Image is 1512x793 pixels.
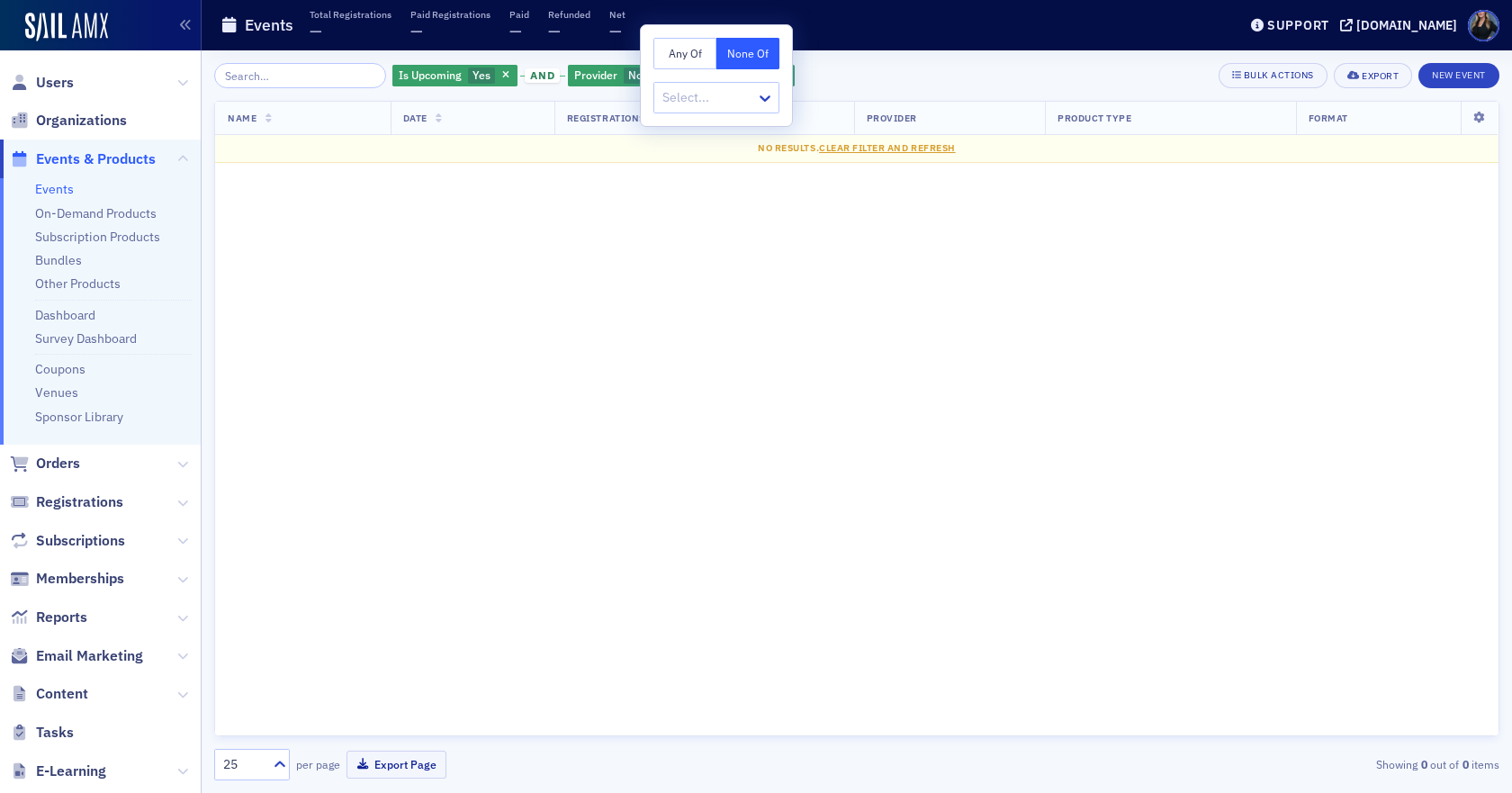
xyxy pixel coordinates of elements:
[1340,19,1463,32] button: [DOMAIN_NAME]
[392,65,517,87] div: Yes
[10,73,74,93] a: Users
[1362,71,1399,81] div: Export
[819,141,956,154] span: Clear Filter and Refresh
[867,112,917,124] span: Provider
[10,492,123,512] a: Registrations
[228,141,1486,156] div: No results.
[35,409,123,425] a: Sponsor Library
[1084,756,1499,772] div: Showing out of items
[296,756,340,772] label: per page
[36,761,106,781] span: E-Learning
[1219,63,1327,88] button: Bulk Actions
[10,723,74,743] a: Tasks
[35,275,121,292] a: Other Products
[36,454,80,473] span: Orders
[10,149,156,169] a: Events & Products
[35,252,82,268] a: Bundles
[609,21,622,41] span: —
[346,751,446,779] button: Export Page
[399,68,462,82] span: Is Upcoming
[574,68,617,82] span: Provider
[245,14,293,36] h1: Events
[525,68,560,83] span: and
[10,608,87,627] a: Reports
[548,21,561,41] span: —
[1418,66,1499,82] a: New Event
[509,8,529,21] p: Paid
[1417,756,1430,772] strong: 0
[1057,112,1131,124] span: Product Type
[1244,70,1314,80] div: Bulk Actions
[10,761,106,781] a: E-Learning
[35,181,74,197] a: Events
[1468,10,1499,41] span: Profile
[10,531,125,551] a: Subscriptions
[10,569,124,589] a: Memberships
[472,68,490,82] span: Yes
[223,755,263,774] div: 25
[1418,63,1499,88] button: New Event
[10,684,88,704] a: Content
[609,8,625,21] p: Net
[10,646,143,666] a: Email Marketing
[36,723,74,743] span: Tasks
[410,8,490,21] p: Paid Registrations
[10,111,127,131] a: Organizations
[653,38,716,69] button: Any Of
[35,307,95,323] a: Dashboard
[548,8,590,21] p: Refunded
[36,149,156,169] span: Events & Products
[403,112,427,124] span: Date
[214,63,386,88] input: Search…
[36,111,127,131] span: Organizations
[36,684,88,704] span: Content
[509,21,522,41] span: —
[36,531,125,551] span: Subscriptions
[36,569,124,589] span: Memberships
[1267,17,1329,33] div: Support
[36,646,143,666] span: Email Marketing
[520,68,565,83] button: and
[35,229,160,245] a: Subscription Products
[228,112,256,124] span: Name
[628,68,673,82] span: None Of :
[35,361,85,377] a: Coupons
[35,205,157,221] a: On-Demand Products
[310,8,391,21] p: Total Registrations
[410,21,423,41] span: —
[36,492,123,512] span: Registrations
[567,112,645,124] span: Registrations
[310,21,322,41] span: —
[1356,17,1457,33] div: [DOMAIN_NAME]
[36,608,87,627] span: Reports
[716,38,779,69] button: None Of
[1309,112,1348,124] span: Format
[10,454,80,473] a: Orders
[35,330,137,347] a: Survey Dashboard
[36,73,74,93] span: Users
[1459,756,1471,772] strong: 0
[25,13,108,41] img: SailAMX
[1334,63,1412,88] button: Export
[35,384,78,401] a: Venues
